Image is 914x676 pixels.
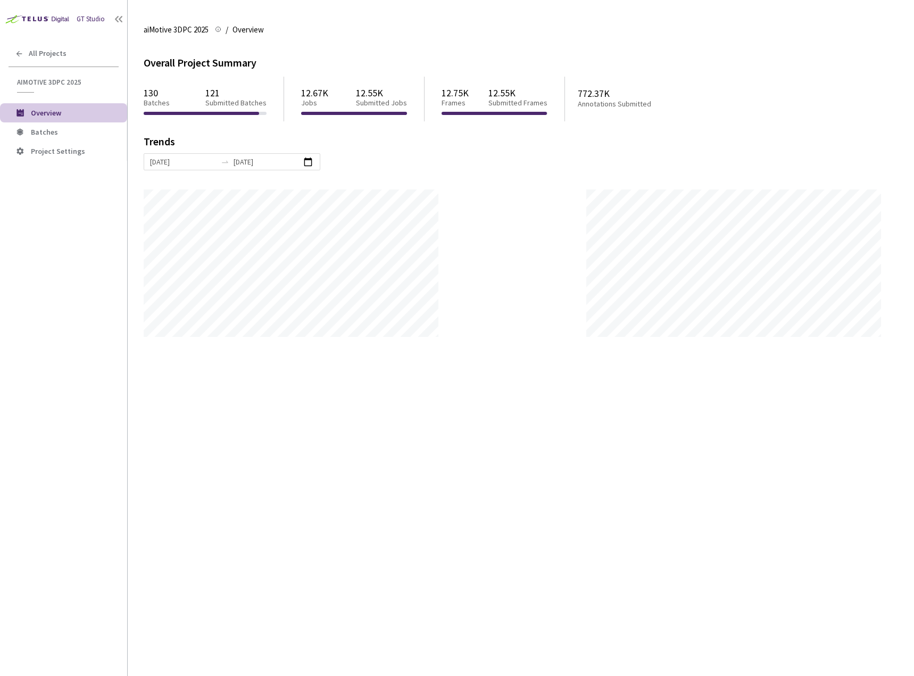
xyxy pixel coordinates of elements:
p: Submitted Frames [488,98,547,108]
span: swap-right [221,158,229,166]
span: Overview [31,108,61,118]
input: Start date [150,156,217,168]
span: Project Settings [31,146,85,156]
p: Frames [442,98,469,108]
p: Jobs [301,98,328,108]
li: / [226,23,228,36]
span: Batches [31,127,58,137]
div: Overall Project Summary [144,55,898,71]
div: GT Studio [77,14,105,24]
p: 772.37K [578,88,693,99]
p: 121 [205,87,267,98]
span: Overview [232,23,264,36]
p: 12.67K [301,87,328,98]
span: aiMotive 3DPC 2025 [144,23,209,36]
p: 12.55K [356,87,407,98]
span: All Projects [29,49,67,58]
span: to [221,158,229,166]
div: Trends [144,136,883,153]
p: 130 [144,87,170,98]
input: End date [234,156,300,168]
p: Annotations Submitted [578,100,693,109]
p: Submitted Batches [205,98,267,108]
p: Submitted Jobs [356,98,407,108]
span: aiMotive 3DPC 2025 [17,78,112,87]
p: 12.75K [442,87,469,98]
p: Batches [144,98,170,108]
p: 12.55K [488,87,547,98]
